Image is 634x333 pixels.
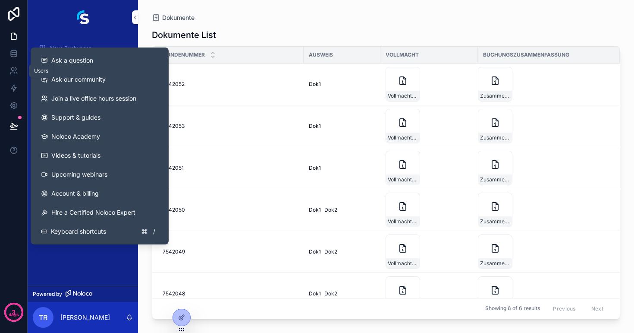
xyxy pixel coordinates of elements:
a: Dok1 [309,81,375,88]
span: / [151,228,157,235]
a: Dok1 [309,123,375,130]
span: Account & billing [51,189,99,198]
a: Zusammenfassung-2025-09-16 [478,67,609,101]
span: Vollmacht-2025-09-16 [388,92,418,99]
span: Join a live office hours session [51,94,136,103]
span: Dok1 [309,290,321,297]
span: Zusammenfassung-2025-09-16 [480,134,510,141]
span: Vollmacht-2025-09-16 [388,176,418,183]
span: Dok1 [309,165,321,171]
span: Dokumente [162,13,195,22]
span: Support & guides [51,113,100,122]
button: Keyboard shortcuts/ [34,222,165,241]
span: Vollmacht [386,51,419,58]
div: Users [34,67,48,74]
div: scrollable content [28,35,138,237]
h1: Dokumente List [152,29,216,41]
a: Dok1 [309,165,375,171]
span: Dok2 [324,248,337,255]
span: Dok1 [309,81,321,88]
a: Noloco Academy [34,127,165,146]
a: Dok1Dok2 [309,248,375,255]
span: Ask our community [51,75,106,84]
a: Vollmacht-2025-09-16 [386,109,473,143]
span: TR [39,312,47,323]
span: Ask a question [51,56,93,65]
a: Powered by [28,286,138,302]
a: 7542053 [163,123,298,130]
span: 7542051 [163,165,184,171]
a: 7542052 [163,81,298,88]
p: days [9,311,19,318]
a: Zusammenfassung-2025-09-16 [478,193,609,227]
a: 7542048 [163,290,298,297]
a: Vollmacht-2025-09-16 [386,151,473,185]
span: Zusammenfassung-2025-09-16 [480,176,510,183]
a: Zusammenfassung-2025-09-16 [478,109,609,143]
a: Vollmacht-2025-09-16 [386,235,473,269]
a: Dokumente [152,13,195,22]
span: Dok2 [324,290,337,297]
span: Noloco Academy [51,132,100,141]
span: Zusammenfassung-2025-09-16 [480,92,510,99]
p: 3 [12,308,16,317]
span: Vollmacht-2025-09-16 [388,134,418,141]
p: [PERSON_NAME] [60,313,110,322]
span: Kundenummer [163,51,205,58]
span: Neue Buchungen [50,45,92,52]
span: Buchungszusammenfassung [483,51,569,58]
span: Showing 6 of 6 results [485,305,540,312]
a: Support & guides [34,108,165,127]
a: Vollmacht-2025-09-16 [386,193,473,227]
a: 7542049 [163,248,298,255]
span: Ausweis [309,51,333,58]
span: Vollmacht-2025-09-16 [388,260,418,267]
span: Dok1 [309,206,321,213]
span: 7542053 [163,123,185,130]
a: Ask our community [34,70,165,89]
a: Dok1Dok2 [309,206,375,213]
a: Zusammenfassung-2025-09-15 [478,276,609,311]
a: Upcoming webinars [34,165,165,184]
button: Ask a question [34,51,165,70]
a: Videos & tutorials [34,146,165,165]
a: Zusammenfassung-2025-09-16 [478,235,609,269]
span: Upcoming webinars [51,170,107,179]
span: Dok1 [309,123,321,130]
span: 7542048 [163,290,185,297]
span: Videos & tutorials [51,151,100,160]
a: Dok1Dok2 [309,290,375,297]
span: 7542052 [163,81,185,88]
span: Dok1 [309,248,321,255]
span: 7542050 [163,206,185,213]
a: Account & billing [34,184,165,203]
a: 7542050 [163,206,298,213]
span: Hire a Certified Noloco Expert [51,208,135,217]
span: Zusammenfassung-2025-09-16 [480,260,510,267]
a: Zusammenfassung-2025-09-16 [478,151,609,185]
a: Vollmacht-2025-09-15 [386,276,473,311]
a: Neue Buchungen [33,41,133,56]
a: Vollmacht-2025-09-16 [386,67,473,101]
span: Vollmacht-2025-09-16 [388,218,418,225]
span: Dok2 [324,206,337,213]
span: Keyboard shortcuts [51,227,106,236]
span: 7542049 [163,248,185,255]
a: Join a live office hours session [34,89,165,108]
span: Powered by [33,291,62,298]
span: Zusammenfassung-2025-09-16 [480,218,510,225]
button: Hire a Certified Noloco Expert [34,203,165,222]
img: App logo [77,10,89,24]
a: 7542051 [163,165,298,171]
